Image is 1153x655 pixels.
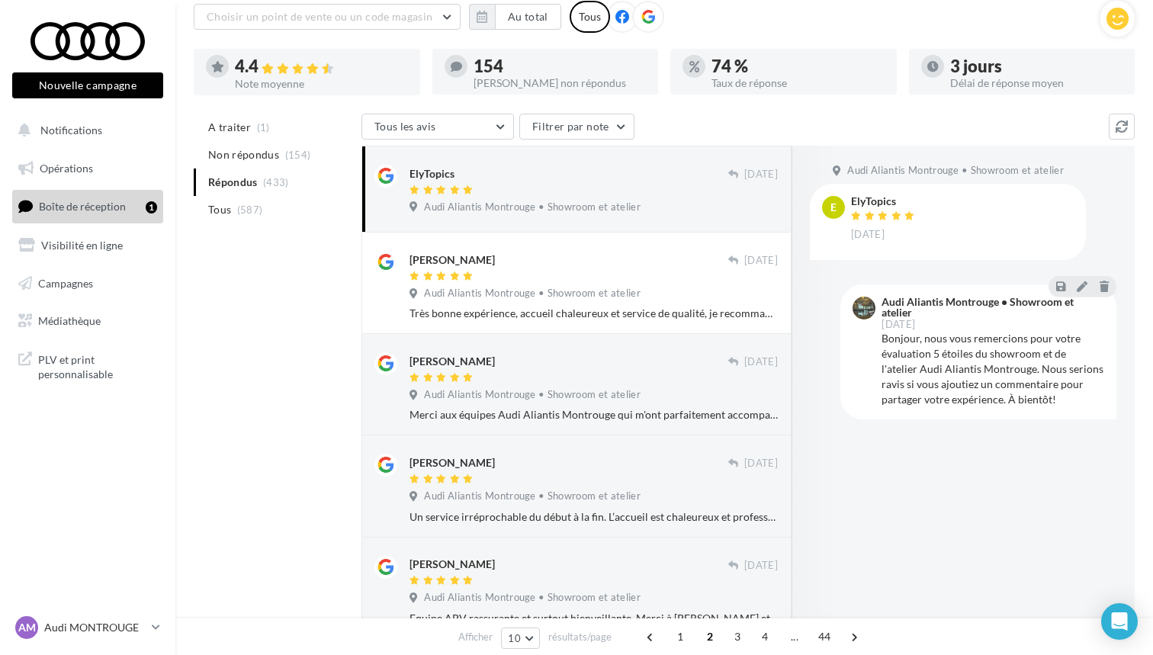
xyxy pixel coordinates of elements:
[208,202,231,217] span: Tous
[409,455,495,470] div: [PERSON_NAME]
[424,287,641,300] span: Audi Aliantis Montrouge • Showroom et atelier
[882,319,915,329] span: [DATE]
[744,254,778,268] span: [DATE]
[409,407,778,422] div: Merci aux équipes Audi Aliantis Montrouge qui m'ont parfaitement accompagnées et orienté vers le ...
[12,72,163,98] button: Nouvelle campagne
[18,620,36,635] span: AM
[744,559,778,573] span: [DATE]
[40,124,102,136] span: Notifications
[235,79,408,89] div: Note moyenne
[235,58,408,75] div: 4.4
[744,355,778,369] span: [DATE]
[501,628,540,649] button: 10
[495,4,561,30] button: Au total
[424,591,641,605] span: Audi Aliantis Montrouge • Showroom et atelier
[409,557,495,572] div: [PERSON_NAME]
[424,201,641,214] span: Audi Aliantis Montrouge • Showroom et atelier
[409,611,778,626] div: Equipe APV rassurante et surtout bienveillante. Merci à [PERSON_NAME] et [PERSON_NAME]...
[41,239,123,252] span: Visibilité en ligne
[9,153,166,185] a: Opérations
[409,354,495,369] div: [PERSON_NAME]
[851,228,885,242] span: [DATE]
[882,331,1104,407] div: Bonjour, nous vous remercions pour votre évaluation 5 étoiles du showroom et de l'atelier Audi Al...
[9,268,166,300] a: Campagnes
[409,252,495,268] div: [PERSON_NAME]
[519,114,634,140] button: Filtrer par note
[39,200,126,213] span: Boîte de réception
[38,276,93,289] span: Campagnes
[830,200,837,215] span: E
[847,164,1064,178] span: Audi Aliantis Montrouge • Showroom et atelier
[668,624,692,649] span: 1
[374,120,436,133] span: Tous les avis
[9,230,166,262] a: Visibilité en ligne
[950,78,1123,88] div: Délai de réponse moyen
[208,120,251,135] span: A traiter
[725,624,750,649] span: 3
[753,624,777,649] span: 4
[744,457,778,470] span: [DATE]
[208,147,279,162] span: Non répondus
[38,314,101,327] span: Médiathèque
[548,630,612,644] span: résultats/page
[257,121,270,133] span: (1)
[424,388,641,402] span: Audi Aliantis Montrouge • Showroom et atelier
[474,58,647,75] div: 154
[207,10,432,23] span: Choisir un point de vente ou un code magasin
[851,196,918,207] div: ElyTopics
[711,58,885,75] div: 74 %
[9,190,166,223] a: Boîte de réception1
[782,624,807,649] span: ...
[698,624,722,649] span: 2
[40,162,93,175] span: Opérations
[409,166,454,181] div: ElyTopics
[361,114,514,140] button: Tous les avis
[570,1,610,33] div: Tous
[711,78,885,88] div: Taux de réponse
[469,4,561,30] button: Au total
[950,58,1123,75] div: 3 jours
[409,509,778,525] div: Un service irréprochable du début à la fin. L’accueil est chaleureux et professionnel, l’équipe p...
[508,632,521,644] span: 10
[9,114,160,146] button: Notifications
[146,201,157,214] div: 1
[812,624,837,649] span: 44
[474,78,647,88] div: [PERSON_NAME] non répondus
[409,306,778,321] div: Très bonne expérience, accueil chaleureux et service de qualité, je recommande !
[237,204,263,216] span: (587)
[44,620,146,635] p: Audi MONTROUGE
[9,343,166,388] a: PLV et print personnalisable
[1101,603,1138,640] div: Open Intercom Messenger
[38,349,157,382] span: PLV et print personnalisable
[744,168,778,181] span: [DATE]
[285,149,311,161] span: (154)
[9,305,166,337] a: Médiathèque
[882,297,1101,318] div: Audi Aliantis Montrouge • Showroom et atelier
[194,4,461,30] button: Choisir un point de vente ou un code magasin
[458,630,493,644] span: Afficher
[12,613,163,642] a: AM Audi MONTROUGE
[424,490,641,503] span: Audi Aliantis Montrouge • Showroom et atelier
